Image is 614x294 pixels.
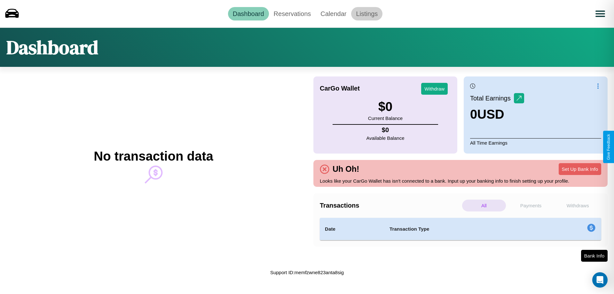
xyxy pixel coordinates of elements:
[351,7,382,20] a: Listings
[6,34,98,60] h1: Dashboard
[421,83,448,95] button: Withdraw
[320,218,601,240] table: simple table
[320,85,360,92] h4: CarGo Wallet
[94,149,213,163] h2: No transaction data
[592,272,608,288] div: Open Intercom Messenger
[329,164,362,174] h4: Uh Oh!
[606,134,611,160] div: Give Feedback
[509,200,553,211] p: Payments
[559,163,601,175] button: Set Up Bank Info
[368,99,403,114] h3: $ 0
[390,225,535,233] h4: Transaction Type
[470,107,524,122] h3: 0 USD
[320,177,601,185] p: Looks like your CarGo Wallet has isn't connected to a bank. Input up your banking info to finish ...
[270,268,344,277] p: Support ID: memfzwne823anta8sig
[462,200,506,211] p: All
[320,202,460,209] h4: Transactions
[591,5,609,23] button: Open menu
[325,225,379,233] h4: Date
[269,7,316,20] a: Reservations
[470,138,601,147] p: All Time Earnings
[581,250,608,262] button: Bank Info
[470,92,514,104] p: Total Earnings
[366,134,405,142] p: Available Balance
[366,126,405,134] h4: $ 0
[316,7,351,20] a: Calendar
[368,114,403,123] p: Current Balance
[556,200,600,211] p: Withdraws
[228,7,269,20] a: Dashboard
